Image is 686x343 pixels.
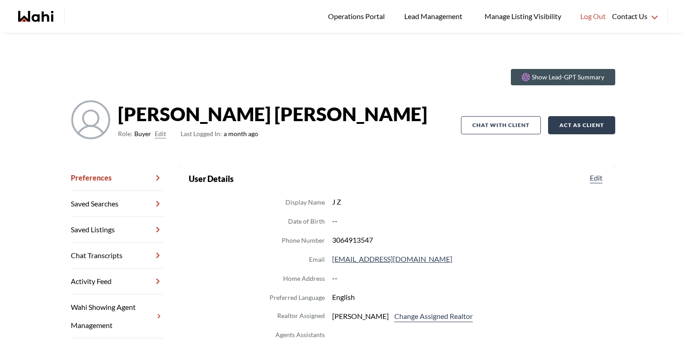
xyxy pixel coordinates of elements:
[155,128,166,139] button: Edit
[71,217,163,243] a: Saved Listings
[392,310,475,322] button: Change Assigned Realtor
[404,10,465,22] span: Lead Management
[71,294,163,338] a: Wahi Showing Agent Management
[275,329,325,340] dt: Agents Assistants
[71,191,163,217] a: Saved Searches
[18,11,54,22] a: Wahi homepage
[332,253,604,265] dd: [EMAIL_ADDRESS][DOMAIN_NAME]
[189,172,234,185] h2: User Details
[181,130,222,137] span: Last Logged In:
[532,73,604,82] p: Show Lead-GPT Summary
[288,216,325,227] dt: Date of Birth
[332,215,604,227] dd: --
[511,69,615,85] button: Show Lead-GPT Summary
[283,273,325,284] dt: Home Address
[309,254,325,265] dt: Email
[285,197,325,208] dt: Display Name
[461,116,541,134] button: Chat with client
[118,100,427,127] strong: [PERSON_NAME] [PERSON_NAME]
[134,128,151,139] span: Buyer
[482,10,564,22] span: Manage Listing Visibility
[332,310,389,322] span: [PERSON_NAME]
[71,269,163,294] a: Activity Feed
[71,165,163,191] a: Preferences
[548,116,615,134] button: Act as Client
[332,291,604,303] dd: English
[181,128,258,139] span: a month ago
[282,235,325,246] dt: Phone Number
[269,292,325,303] dt: Preferred Language
[588,172,604,183] button: Edit
[332,272,604,284] dd: --
[71,243,163,269] a: Chat Transcripts
[118,128,132,139] span: Role:
[332,196,604,208] dd: J Z
[277,310,325,322] dt: Realtor Assigned
[328,10,388,22] span: Operations Portal
[332,234,604,246] dd: 3064913547
[580,10,606,22] span: Log Out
